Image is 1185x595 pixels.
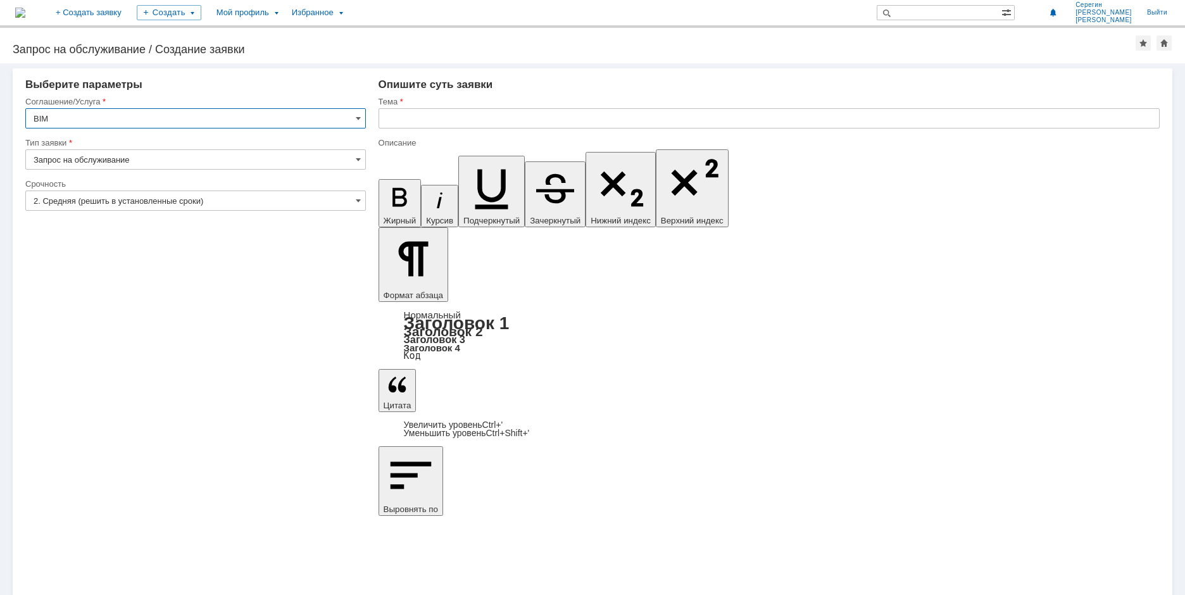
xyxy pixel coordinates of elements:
[25,97,363,106] div: Соглашение/Услуга
[1157,35,1172,51] div: Сделать домашней страницей
[379,421,1160,437] div: Цитата
[384,504,438,514] span: Выровнять по
[404,342,460,353] a: Заголовок 4
[404,313,510,333] a: Заголовок 1
[379,446,443,516] button: Выровнять по
[384,291,443,300] span: Формат абзаца
[426,216,453,225] span: Курсив
[404,324,483,339] a: Заголовок 2
[1001,6,1014,18] span: Расширенный поиск
[591,216,651,225] span: Нижний индекс
[530,216,580,225] span: Зачеркнутый
[656,149,729,227] button: Верхний индекс
[586,152,656,227] button: Нижний индекс
[525,161,586,227] button: Зачеркнутый
[25,139,363,147] div: Тип заявки
[404,310,461,320] a: Нормальный
[1075,16,1132,24] span: [PERSON_NAME]
[15,8,25,18] img: logo
[458,156,525,227] button: Подчеркнутый
[379,369,417,412] button: Цитата
[404,334,465,345] a: Заголовок 3
[661,216,724,225] span: Верхний индекс
[384,401,411,410] span: Цитата
[379,227,448,302] button: Формат абзаца
[404,428,530,438] a: Decrease
[379,311,1160,360] div: Формат абзаца
[486,428,529,438] span: Ctrl+Shift+'
[379,78,493,91] span: Опишите суть заявки
[25,180,363,188] div: Срочность
[15,8,25,18] a: Перейти на домашнюю страницу
[1075,9,1132,16] span: [PERSON_NAME]
[379,139,1157,147] div: Описание
[379,179,422,227] button: Жирный
[1136,35,1151,51] div: Добавить в избранное
[137,5,201,20] div: Создать
[404,350,421,361] a: Код
[13,43,1136,56] div: Запрос на обслуживание / Создание заявки
[379,97,1157,106] div: Тема
[421,185,458,227] button: Курсив
[25,78,142,91] span: Выберите параметры
[404,420,503,430] a: Increase
[463,216,520,225] span: Подчеркнутый
[384,216,417,225] span: Жирный
[482,420,503,430] span: Ctrl+'
[1075,1,1132,9] span: Серегин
